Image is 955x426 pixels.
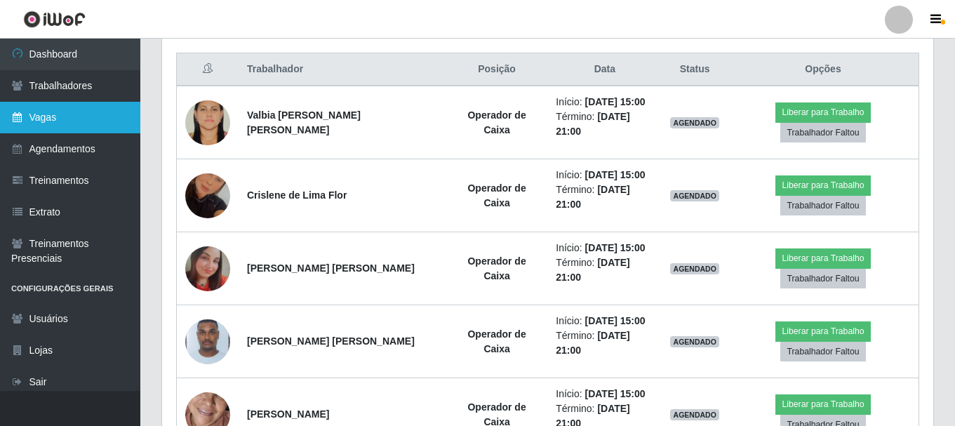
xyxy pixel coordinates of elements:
img: 1721222476236.jpeg [185,312,230,371]
strong: Operador de Caixa [467,109,526,135]
img: CoreUI Logo [23,11,86,28]
button: Liberar para Trabalho [775,248,870,268]
th: Opções [728,53,919,86]
strong: Operador de Caixa [467,255,526,281]
li: Término: [556,255,653,285]
th: Trabalhador [239,53,446,86]
th: Status [662,53,728,86]
strong: [PERSON_NAME] [PERSON_NAME] [247,262,415,274]
strong: Operador de Caixa [467,328,526,354]
li: Início: [556,241,653,255]
time: [DATE] 15:00 [585,96,646,107]
span: AGENDADO [670,263,719,274]
strong: Valbia [PERSON_NAME] [PERSON_NAME] [247,109,361,135]
li: Início: [556,387,653,401]
img: 1693145473232.jpeg [185,89,230,156]
time: [DATE] 15:00 [585,388,646,399]
strong: Operador de Caixa [467,182,526,208]
button: Trabalhador Faltou [780,196,865,215]
span: AGENDADO [670,190,719,201]
li: Término: [556,182,653,212]
button: Trabalhador Faltou [780,269,865,288]
li: Término: [556,109,653,139]
span: AGENDADO [670,336,719,347]
li: Término: [556,328,653,358]
th: Posição [446,53,547,86]
time: [DATE] 15:00 [585,315,646,326]
button: Liberar para Trabalho [775,102,870,122]
li: Início: [556,95,653,109]
button: Trabalhador Faltou [780,123,865,142]
time: [DATE] 15:00 [585,242,646,253]
img: 1710860479647.jpeg [185,156,230,236]
button: Trabalhador Faltou [780,342,865,361]
button: Liberar para Trabalho [775,321,870,341]
time: [DATE] 15:00 [585,169,646,180]
strong: [PERSON_NAME] [247,408,329,420]
strong: [PERSON_NAME] [PERSON_NAME] [247,335,415,347]
strong: Crislene de Lima Flor [247,189,347,201]
li: Início: [556,168,653,182]
img: 1749572349295.jpeg [185,246,230,291]
th: Data [547,53,662,86]
li: Início: [556,314,653,328]
button: Liberar para Trabalho [775,394,870,414]
span: AGENDADO [670,117,719,128]
span: AGENDADO [670,409,719,420]
button: Liberar para Trabalho [775,175,870,195]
